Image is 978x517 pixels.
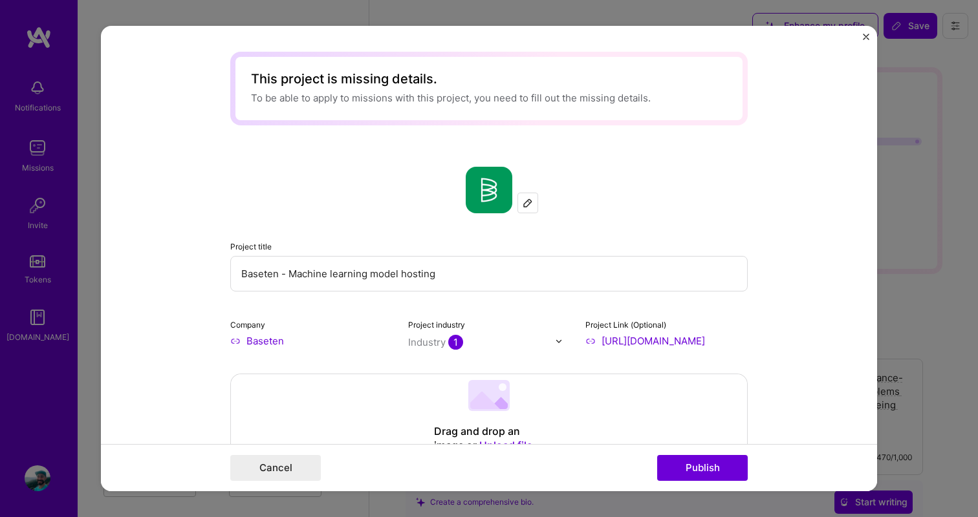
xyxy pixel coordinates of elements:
[585,334,748,348] input: Enter link
[230,374,748,490] div: Drag and drop an image or Upload fileWe recommend uploading at least 4 images.1600x1200px or high...
[230,242,272,251] label: Project title
[585,320,666,330] label: Project Link (Optional)
[230,256,748,291] input: Enter the name of the project
[657,455,748,481] button: Publish
[523,198,533,208] img: Edit
[230,455,321,481] button: Cancel
[555,337,563,345] img: drop icon
[466,167,512,213] img: Company logo
[863,34,869,47] button: Close
[251,91,727,105] div: To be able to apply to missions with this project, you need to fill out the missing details.
[479,439,532,452] span: Upload file
[408,320,465,330] label: Project industry
[251,72,727,86] div: This project is missing details.
[434,425,544,453] div: Drag and drop an image or
[230,334,393,348] input: Enter name or website
[518,193,538,213] div: Edit
[230,320,265,330] label: Company
[408,335,463,349] div: Industry
[448,335,463,350] span: 1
